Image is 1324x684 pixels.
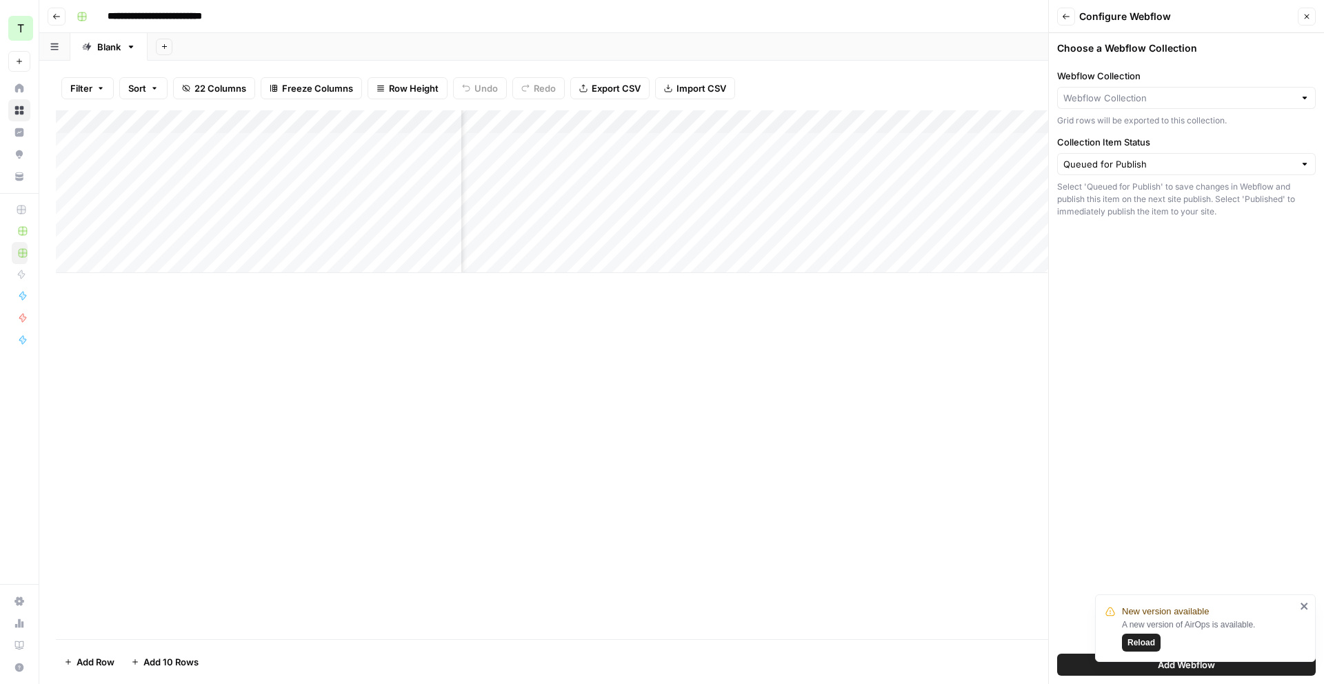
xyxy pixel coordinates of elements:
span: Filter [70,81,92,95]
button: Export CSV [570,77,650,99]
span: 22 Columns [194,81,246,95]
a: Settings [8,590,30,612]
span: Redo [534,81,556,95]
label: Collection Item Status [1057,135,1316,149]
button: Sort [119,77,168,99]
label: Webflow Collection [1057,69,1316,83]
a: Home [8,77,30,99]
span: Export CSV [592,81,641,95]
button: Freeze Columns [261,77,362,99]
div: Grid rows will be exported to this collection. [1057,114,1316,127]
button: Filter [61,77,114,99]
button: Reload [1122,634,1161,652]
div: Select 'Queued for Publish' to save changes in Webflow and publish this item on the next site pub... [1057,181,1316,218]
span: New version available [1122,605,1209,618]
a: Browse [8,99,30,121]
span: Reload [1127,636,1155,649]
a: Blank [70,33,148,61]
button: close [1300,601,1310,612]
a: Usage [8,612,30,634]
button: Redo [512,77,565,99]
span: Freeze Columns [282,81,353,95]
button: Add Webflow [1057,654,1316,676]
h3: Choose a Webflow Collection [1057,41,1316,55]
button: Row Height [368,77,448,99]
span: Sort [128,81,146,95]
a: Opportunities [8,143,30,165]
button: Workspace: Teamed [8,11,30,46]
span: Row Height [389,81,439,95]
span: Import CSV [676,81,726,95]
input: Queued for Publish [1063,157,1294,171]
span: Undo [474,81,498,95]
button: 22 Columns [173,77,255,99]
a: Learning Hub [8,634,30,656]
div: A new version of AirOps is available. [1122,618,1296,652]
span: Add Row [77,655,114,669]
span: Add 10 Rows [143,655,199,669]
span: Add Webflow [1158,658,1215,672]
span: T [17,20,24,37]
button: Add Row [56,651,123,673]
a: Your Data [8,165,30,188]
button: Help + Support [8,656,30,678]
button: Add 10 Rows [123,651,207,673]
input: Webflow Collection [1063,91,1294,105]
button: Import CSV [655,77,735,99]
button: Undo [453,77,507,99]
a: Insights [8,121,30,143]
div: Blank [97,40,121,54]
